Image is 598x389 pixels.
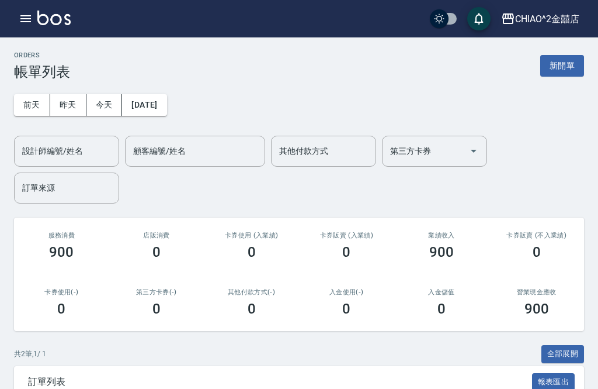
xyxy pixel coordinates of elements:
button: Open [464,142,483,160]
h3: 900 [49,244,74,260]
h2: 入金使用(-) [313,288,380,296]
h3: 0 [533,244,541,260]
h3: 0 [342,301,350,317]
h2: 卡券使用(-) [28,288,95,296]
h2: ORDERS [14,51,70,59]
button: 今天 [86,94,123,116]
div: CHIAO^2金囍店 [515,12,579,26]
span: 訂單列表 [28,376,532,388]
h3: 0 [437,301,446,317]
h2: 卡券販賣 (入業績) [313,232,380,239]
button: 全部展開 [541,345,585,363]
h3: 0 [152,244,161,260]
h3: 0 [248,244,256,260]
button: 前天 [14,94,50,116]
button: [DATE] [122,94,166,116]
p: 共 2 筆, 1 / 1 [14,349,46,359]
h2: 業績收入 [408,232,475,239]
h2: 店販消費 [123,232,190,239]
h2: 營業現金應收 [503,288,570,296]
h2: 入金儲值 [408,288,475,296]
h3: 服務消費 [28,232,95,239]
button: CHIAO^2金囍店 [496,7,584,31]
a: 新開單 [540,60,584,71]
button: 新開單 [540,55,584,77]
img: Logo [37,11,71,25]
h3: 900 [429,244,454,260]
h3: 0 [152,301,161,317]
a: 報表匯出 [532,376,575,387]
h3: 900 [524,301,549,317]
button: 昨天 [50,94,86,116]
h3: 0 [342,244,350,260]
h2: 其他付款方式(-) [218,288,285,296]
h2: 第三方卡券(-) [123,288,190,296]
h2: 卡券使用 (入業績) [218,232,285,239]
h3: 0 [248,301,256,317]
h3: 0 [57,301,65,317]
h2: 卡券販賣 (不入業績) [503,232,570,239]
h3: 帳單列表 [14,64,70,80]
button: save [467,7,491,30]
